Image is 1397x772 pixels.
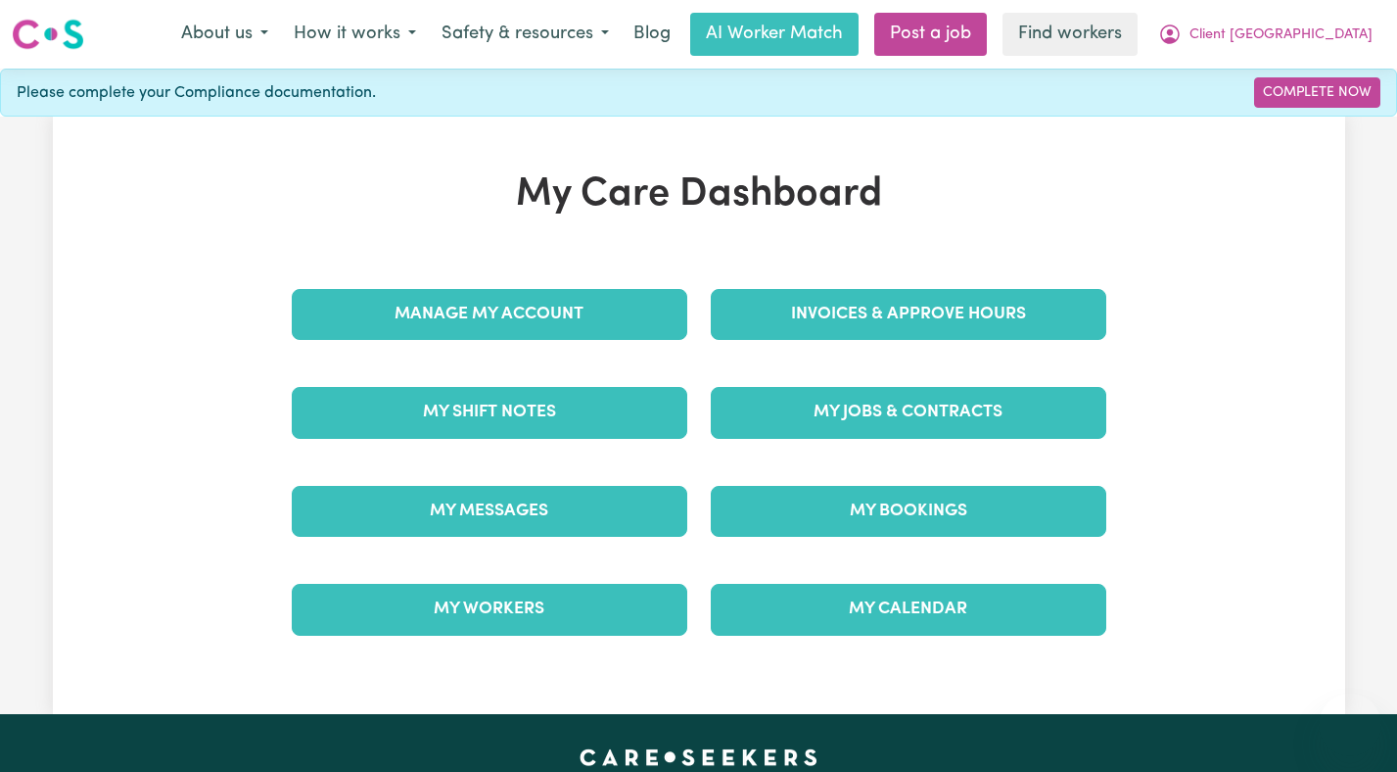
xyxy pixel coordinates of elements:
[580,749,817,765] a: Careseekers home page
[168,14,281,55] button: About us
[1189,24,1373,46] span: Client [GEOGRAPHIC_DATA]
[711,584,1106,635] a: My Calendar
[292,289,687,340] a: Manage My Account
[292,584,687,635] a: My Workers
[711,387,1106,438] a: My Jobs & Contracts
[622,13,682,56] a: Blog
[12,17,84,52] img: Careseekers logo
[874,13,987,56] a: Post a job
[12,12,84,57] a: Careseekers logo
[1254,77,1380,108] a: Complete Now
[17,81,376,105] span: Please complete your Compliance documentation.
[1145,14,1385,55] button: My Account
[281,14,429,55] button: How it works
[711,289,1106,340] a: Invoices & Approve Hours
[292,486,687,537] a: My Messages
[280,171,1118,218] h1: My Care Dashboard
[711,486,1106,537] a: My Bookings
[292,387,687,438] a: My Shift Notes
[429,14,622,55] button: Safety & resources
[690,13,859,56] a: AI Worker Match
[1002,13,1138,56] a: Find workers
[1319,694,1381,756] iframe: Button to launch messaging window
